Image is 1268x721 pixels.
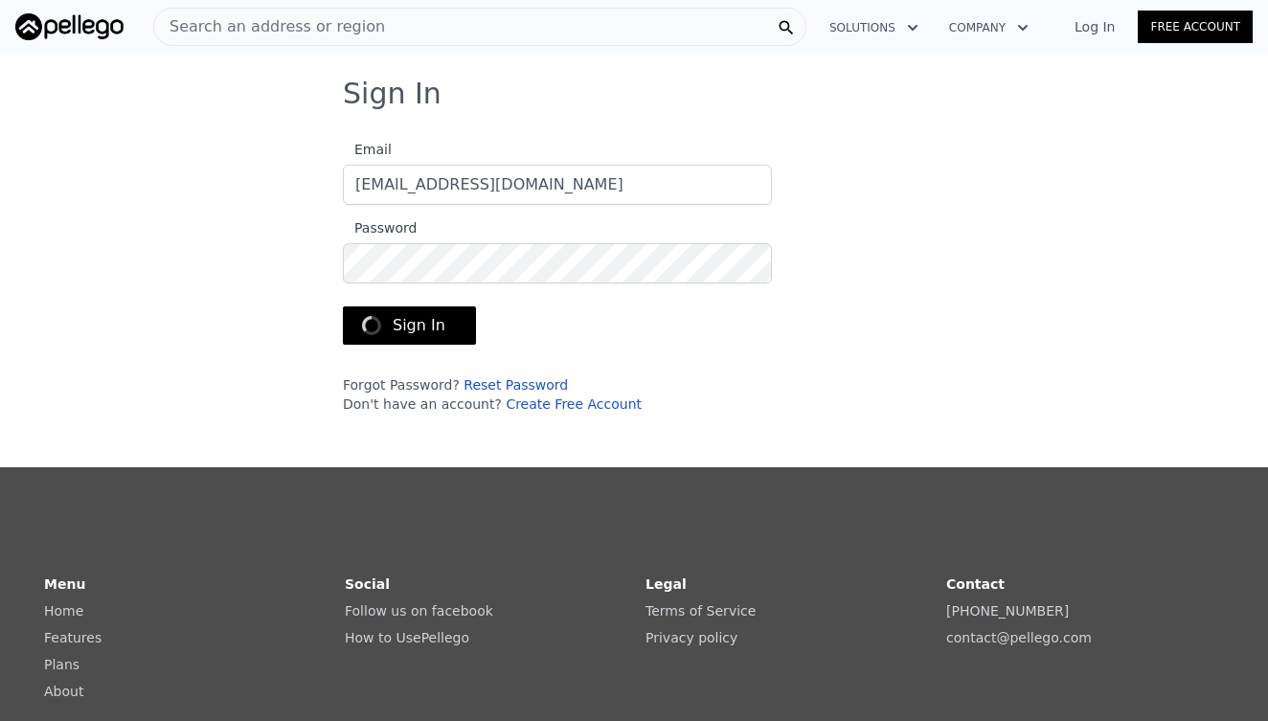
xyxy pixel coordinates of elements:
strong: Legal [645,576,687,592]
span: Email [343,142,392,157]
a: About [44,684,83,699]
input: Email [343,165,772,205]
h3: Sign In [343,77,925,111]
button: Company [934,11,1044,45]
a: Terms of Service [645,603,756,619]
a: Privacy policy [645,630,737,645]
a: How to UsePellego [345,630,469,645]
a: Follow us on facebook [345,603,493,619]
div: Forgot Password? Don't have an account? [343,375,772,414]
a: Create Free Account [506,396,642,412]
a: Log In [1052,17,1138,36]
a: Features [44,630,102,645]
span: Password [343,220,417,236]
input: Password [343,243,772,283]
a: [PHONE_NUMBER] [946,603,1069,619]
span: Search an address or region [154,15,385,38]
strong: Menu [44,576,85,592]
a: Home [44,603,83,619]
a: contact@pellego.com [946,630,1092,645]
strong: Contact [946,576,1005,592]
a: Free Account [1138,11,1253,43]
button: Solutions [814,11,934,45]
a: Plans [44,657,79,672]
strong: Social [345,576,390,592]
img: Pellego [15,13,124,40]
a: Reset Password [464,377,568,393]
button: Sign In [343,306,476,345]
